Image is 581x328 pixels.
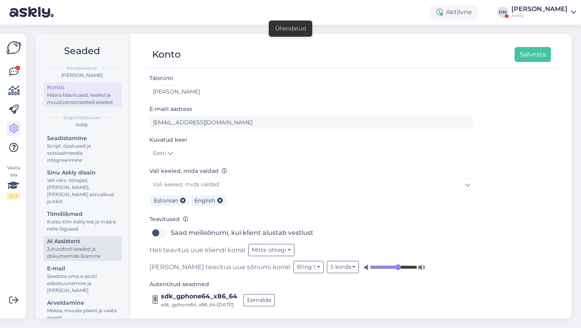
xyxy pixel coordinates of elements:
a: SeadistamineScript, õpetused ja sotsiaalmeedia integreerimine [43,133,122,165]
div: Sinu Askly disain [47,169,118,177]
div: Aktiivne [430,5,478,19]
div: [PERSON_NAME] teavitus uue sõnumi korral [149,261,473,273]
input: Sisesta e-maili aadress [149,116,473,129]
label: Autentitud seadmed [149,280,209,289]
div: sdk_gphone64_x86_64 [161,292,237,301]
div: Script, õpetused ja sotsiaalmeedia integreerimine [47,142,118,164]
div: Vaata siia [6,164,21,200]
div: Askly [511,12,568,19]
a: [PERSON_NAME]Askly [511,6,576,19]
div: Juturoboti seaded ja dokumentide lisamine [47,246,118,260]
label: Vali keeled, mida valdad [149,167,227,175]
a: Sinu Askly disainVali värv, tööajad, [PERSON_NAME], [PERSON_NAME] kiirvalikud ja KKK [43,167,122,206]
div: E-mail [47,264,118,273]
div: Arveldamine [47,299,118,307]
div: 2 / 3 [6,193,21,200]
h2: Seaded [42,43,122,58]
span: English [194,197,215,204]
div: Kutsu tiim Askly'sse ja määra neile õigused [47,218,118,232]
span: Estonian [154,197,178,204]
button: Bling 1 [293,261,324,273]
div: sdk_gphone64_x86_64 • [DATE] [161,301,237,308]
div: Heli teavitus uue kliendi korral [149,244,473,256]
div: [PERSON_NAME] [511,6,568,12]
div: Askly [42,121,122,128]
div: Ühendatud [275,24,306,33]
a: AI AssistentJuturoboti seaded ja dokumentide lisamine [43,236,122,261]
label: Saad meilisõnumi, kui klient alustab vestlust [171,227,313,239]
label: Täisnimi [149,74,173,82]
a: E-mailSeadista oma e-posti edasisuunamine ja [PERSON_NAME] [43,263,122,295]
label: Teavitused [149,215,189,223]
div: Vali värv, tööajad, [PERSON_NAME], [PERSON_NAME] kiirvalikud ja KKK [47,177,118,205]
label: E-maili aadress [149,105,192,113]
label: Kuvatud keel [149,136,187,144]
a: TiimiliikmedKutsu tiim Askly'sse ja määra neile õigused [43,209,122,234]
div: Määra teavitused, keeled ja muud personaalsed seaded [47,92,118,106]
input: Sisesta nimi [149,86,473,98]
button: Eemalda [243,294,275,306]
b: Personaalne [66,65,97,72]
div: Konto [152,47,181,62]
a: KontoMäära teavitused, keeled ja muud personaalsed seaded [43,82,122,107]
button: Salvesta [515,47,551,62]
div: [PERSON_NAME] [42,72,122,79]
div: HN [497,7,508,18]
a: Eesti [149,147,176,160]
a: Vali keeled, mida valdad [149,178,473,191]
button: Mitte ühtegi [248,244,294,256]
a: ArveldamineMaksa, muuda plaani ja vaata arveid [43,298,122,322]
img: Askly Logo [6,40,21,55]
b: Organisatsioon [63,114,100,121]
div: AI Assistent [47,237,118,246]
div: Seadista oma e-posti edasisuunamine ja [PERSON_NAME] [47,273,118,294]
span: Vali keeled, mida valdad [153,181,219,188]
div: Tiimiliikmed [47,210,118,218]
div: Maksa, muuda plaani ja vaata arveid [47,307,118,321]
div: Seadistamine [47,134,118,142]
div: Konto [47,83,118,92]
span: Eesti [153,149,166,158]
button: 5 korda [327,261,359,273]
